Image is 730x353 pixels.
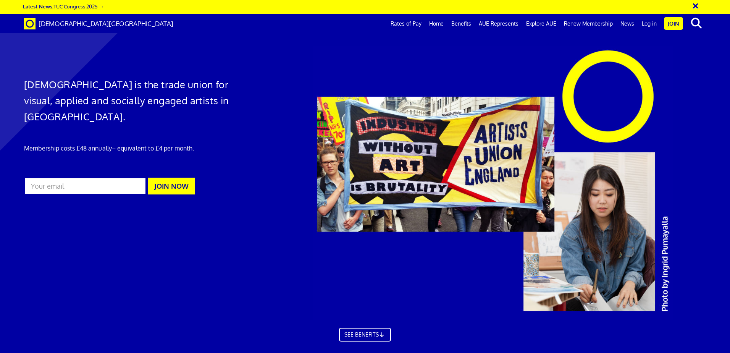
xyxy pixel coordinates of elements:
[18,14,179,33] a: Brand [DEMOGRAPHIC_DATA][GEOGRAPHIC_DATA]
[522,14,560,33] a: Explore AUE
[685,15,708,31] button: search
[24,76,244,125] h1: [DEMOGRAPHIC_DATA] is the trade union for visual, applied and socially engaged artists in [GEOGRA...
[617,14,638,33] a: News
[425,14,447,33] a: Home
[475,14,522,33] a: AUE Represents
[387,14,425,33] a: Rates of Pay
[664,17,683,30] a: Join
[560,14,617,33] a: Renew Membership
[24,177,147,195] input: Your email
[39,19,173,28] span: [DEMOGRAPHIC_DATA][GEOGRAPHIC_DATA]
[638,14,661,33] a: Log in
[23,3,53,10] strong: Latest News:
[23,3,104,10] a: Latest News:TUC Congress 2025 →
[148,178,195,194] button: JOIN NOW
[447,14,475,33] a: Benefits
[24,144,244,153] p: Membership costs £48 annually – equivalent to £4 per month.
[339,328,391,342] a: SEE BENEFITS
